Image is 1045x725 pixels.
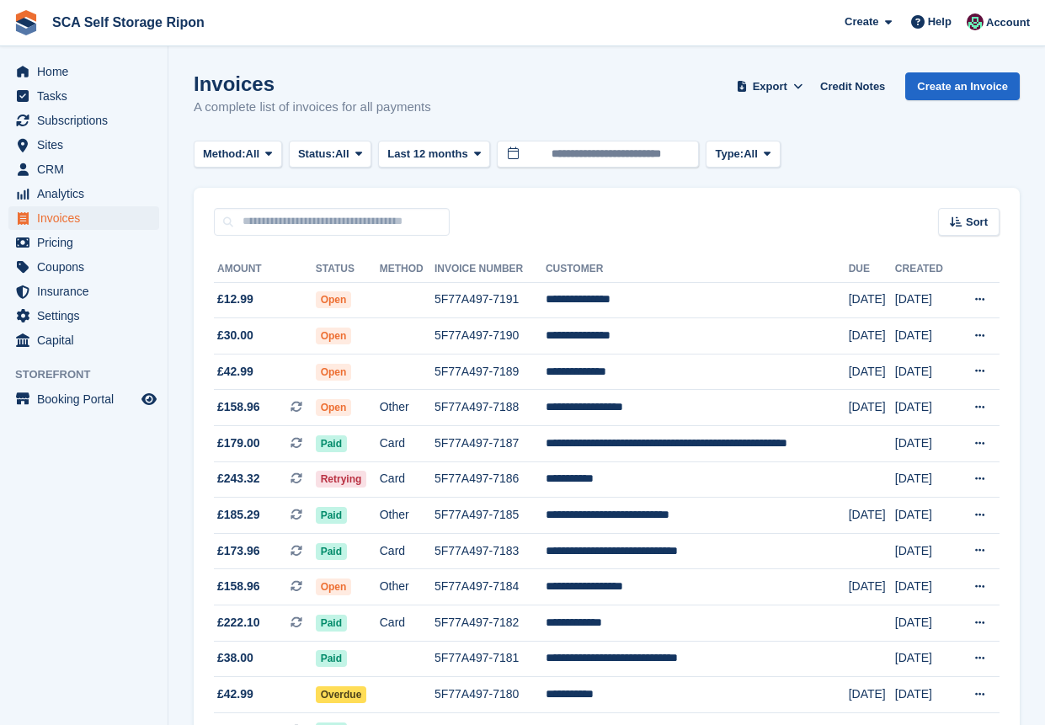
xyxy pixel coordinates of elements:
[733,72,807,100] button: Export
[37,255,138,279] span: Coupons
[849,498,895,534] td: [DATE]
[37,304,138,328] span: Settings
[316,256,380,283] th: Status
[8,60,159,83] a: menu
[895,256,956,283] th: Created
[37,109,138,132] span: Subscriptions
[217,649,253,667] span: £38.00
[298,146,335,163] span: Status:
[8,182,159,205] a: menu
[895,461,956,498] td: [DATE]
[380,569,435,605] td: Other
[217,327,253,344] span: £30.00
[316,364,352,381] span: Open
[217,506,260,524] span: £185.29
[8,84,159,108] a: menu
[335,146,349,163] span: All
[37,280,138,303] span: Insurance
[8,280,159,303] a: menu
[849,354,895,390] td: [DATE]
[895,569,956,605] td: [DATE]
[194,72,431,95] h1: Invoices
[139,389,159,409] a: Preview store
[435,605,546,642] td: 5F77A497-7182
[217,363,253,381] span: £42.99
[435,498,546,534] td: 5F77A497-7185
[8,304,159,328] a: menu
[289,141,371,168] button: Status: All
[316,435,347,452] span: Paid
[316,686,367,703] span: Overdue
[895,677,956,713] td: [DATE]
[13,10,39,35] img: stora-icon-8386f47178a22dfd0bd8f6a31ec36ba5ce8667c1dd55bd0f319d3a0aa187defe.svg
[203,146,246,163] span: Method:
[217,291,253,308] span: £12.99
[8,387,159,411] a: menu
[986,14,1030,31] span: Account
[706,141,780,168] button: Type: All
[895,282,956,318] td: [DATE]
[546,256,849,283] th: Customer
[849,569,895,605] td: [DATE]
[246,146,260,163] span: All
[744,146,758,163] span: All
[316,543,347,560] span: Paid
[813,72,892,100] a: Credit Notes
[37,206,138,230] span: Invoices
[37,157,138,181] span: CRM
[849,677,895,713] td: [DATE]
[8,328,159,352] a: menu
[435,282,546,318] td: 5F77A497-7191
[895,533,956,569] td: [DATE]
[37,387,138,411] span: Booking Portal
[316,471,367,488] span: Retrying
[8,231,159,254] a: menu
[217,578,260,595] span: £158.96
[895,605,956,642] td: [DATE]
[217,470,260,488] span: £243.32
[217,398,260,416] span: £158.96
[316,507,347,524] span: Paid
[435,641,546,677] td: 5F77A497-7181
[37,231,138,254] span: Pricing
[194,98,431,117] p: A complete list of invoices for all payments
[380,390,435,426] td: Other
[15,366,168,383] span: Storefront
[849,256,895,283] th: Due
[380,426,435,462] td: Card
[380,461,435,498] td: Card
[380,256,435,283] th: Method
[905,72,1020,100] a: Create an Invoice
[37,182,138,205] span: Analytics
[435,354,546,390] td: 5F77A497-7189
[895,390,956,426] td: [DATE]
[8,255,159,279] a: menu
[316,328,352,344] span: Open
[435,426,546,462] td: 5F77A497-7187
[214,256,316,283] th: Amount
[217,434,260,452] span: £179.00
[895,354,956,390] td: [DATE]
[895,641,956,677] td: [DATE]
[849,390,895,426] td: [DATE]
[8,206,159,230] a: menu
[8,109,159,132] a: menu
[380,533,435,569] td: Card
[966,214,988,231] span: Sort
[316,615,347,632] span: Paid
[316,291,352,308] span: Open
[387,146,467,163] span: Last 12 months
[217,685,253,703] span: £42.99
[194,141,282,168] button: Method: All
[435,533,546,569] td: 5F77A497-7183
[316,578,352,595] span: Open
[435,390,546,426] td: 5F77A497-7188
[928,13,952,30] span: Help
[435,677,546,713] td: 5F77A497-7180
[316,399,352,416] span: Open
[37,60,138,83] span: Home
[967,13,984,30] img: Sam Chapman
[435,569,546,605] td: 5F77A497-7184
[380,498,435,534] td: Other
[217,542,260,560] span: £173.96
